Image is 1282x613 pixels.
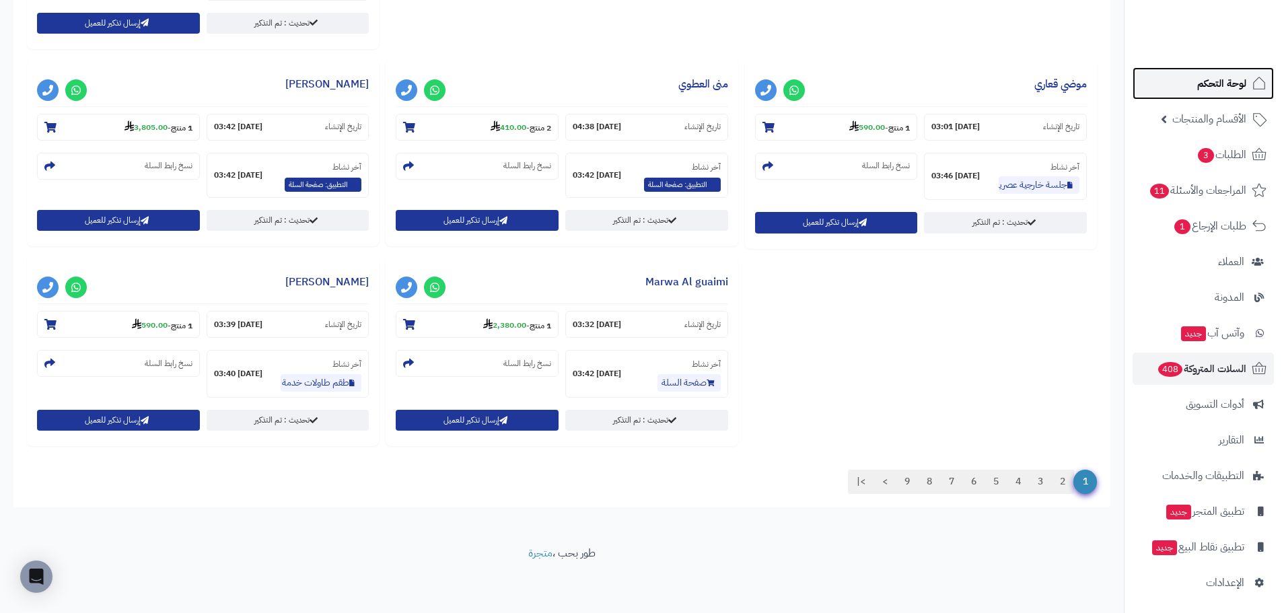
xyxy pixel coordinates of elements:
[37,114,200,141] section: 1 منتج-3,805.00
[657,374,721,392] a: صفحة السلة
[1149,181,1246,200] span: المراجعات والأسئلة
[1133,495,1274,528] a: تطبيق المتجرجديد
[20,561,52,593] div: Open Intercom Messenger
[1133,353,1274,385] a: السلات المتروكة408
[214,170,262,181] strong: [DATE] 03:42
[171,319,192,331] strong: 1 منتج
[491,121,526,133] strong: 410.00
[396,350,559,377] section: نسخ رابط السلة
[849,120,910,134] small: -
[1133,210,1274,242] a: طلبات الإرجاع1
[285,178,361,192] span: التطبيق: صفحة السلة
[503,358,551,369] small: نسخ رابط السلة
[1133,139,1274,171] a: الطلبات3
[565,210,728,231] a: تحديث : تم التذكير
[1172,110,1246,129] span: الأقسام والمنتجات
[37,153,200,180] section: نسخ رابط السلة
[285,274,369,290] a: [PERSON_NAME]
[755,212,918,233] button: إرسال تذكير للعميل
[1151,538,1244,556] span: تطبيق نقاط البيع
[1133,567,1274,599] a: الإعدادات
[1007,470,1030,494] a: 4
[396,311,559,338] section: 1 منتج-2,380.00
[1206,573,1244,592] span: الإعدادات
[483,319,526,331] strong: 2,380.00
[931,170,980,182] strong: [DATE] 03:46
[1133,67,1274,100] a: لوحة التحكم
[684,319,721,330] small: تاريخ الإنشاء
[962,470,985,494] a: 6
[1133,281,1274,314] a: المدونة
[1190,30,1269,59] img: logo-2.png
[1133,460,1274,492] a: التطبيقات والخدمات
[692,358,721,370] small: آخر نشاط
[573,170,621,181] strong: [DATE] 03:42
[396,114,559,141] section: 2 منتج-410.00
[37,410,200,431] button: إرسال تذكير للعميل
[396,210,559,231] button: إرسال تذكير للعميل
[332,161,361,173] small: آخر نشاط
[573,319,621,330] strong: [DATE] 03:32
[1051,470,1074,494] a: 2
[931,121,980,133] strong: [DATE] 03:01
[1166,505,1191,519] span: جديد
[503,160,551,172] small: نسخ رابط السلة
[214,121,262,133] strong: [DATE] 03:42
[1165,502,1244,521] span: تطبيق المتجر
[1174,219,1191,235] span: 1
[124,120,192,134] small: -
[849,121,885,133] strong: 590.00
[37,13,200,34] button: إرسال تذكير للعميل
[1186,395,1244,414] span: أدوات التسويق
[573,121,621,133] strong: [DATE] 04:38
[918,470,941,494] a: 8
[325,319,361,330] small: تاريخ الإنشاء
[1157,359,1246,378] span: السلات المتروكة
[528,545,553,561] a: متجرة
[1133,531,1274,563] a: تطبيق نقاط البيعجديد
[644,178,721,192] span: التطبيق: صفحة السلة
[692,161,721,173] small: آخر نشاط
[207,410,369,431] a: تحديث : تم التذكير
[1180,324,1244,342] span: وآتس آب
[924,212,1087,233] a: تحديث : تم التذكير
[573,368,621,380] strong: [DATE] 03:42
[325,121,361,133] small: تاريخ الإنشاء
[1215,288,1244,307] span: المدونة
[530,121,551,133] strong: 2 منتج
[999,176,1079,194] a: جلسة خارجية عصرية 2 مقعد وطاولة بسطح زجاجي
[678,76,728,92] a: منى العطوي
[1219,431,1244,449] span: التقارير
[565,410,728,431] a: تحديث : تم التذكير
[862,160,910,172] small: نسخ رابط السلة
[1162,466,1244,485] span: التطبيقات والخدمات
[1029,470,1052,494] a: 3
[1133,174,1274,207] a: المراجعات والأسئلة11
[396,153,559,180] section: نسخ رابط السلة
[124,121,168,133] strong: 3,805.00
[332,358,361,370] small: آخر نشاط
[645,274,728,290] a: Marwa Al guaimi
[684,121,721,133] small: تاريخ الإنشاء
[1158,362,1182,377] span: 408
[1133,388,1274,421] a: أدوات التسويق
[214,368,262,380] strong: [DATE] 03:40
[940,470,963,494] a: 7
[1197,145,1246,164] span: الطلبات
[1133,317,1274,349] a: وآتس آبجديد
[1218,252,1244,271] span: العملاء
[207,13,369,34] a: تحديث : تم التذكير
[207,210,369,231] a: تحديث : تم التذكير
[396,410,559,431] button: إرسال تذكير للعميل
[848,470,874,494] a: >|
[985,470,1007,494] a: 5
[214,319,262,330] strong: [DATE] 03:39
[1050,161,1079,173] small: آخر نشاط
[755,153,918,180] section: نسخ رابط السلة
[1133,246,1274,278] a: العملاء
[1133,424,1274,456] a: التقارير
[491,120,551,134] small: -
[285,76,369,92] a: [PERSON_NAME]
[1034,76,1087,92] a: موضي قعاري
[1043,121,1079,133] small: تاريخ الإنشاء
